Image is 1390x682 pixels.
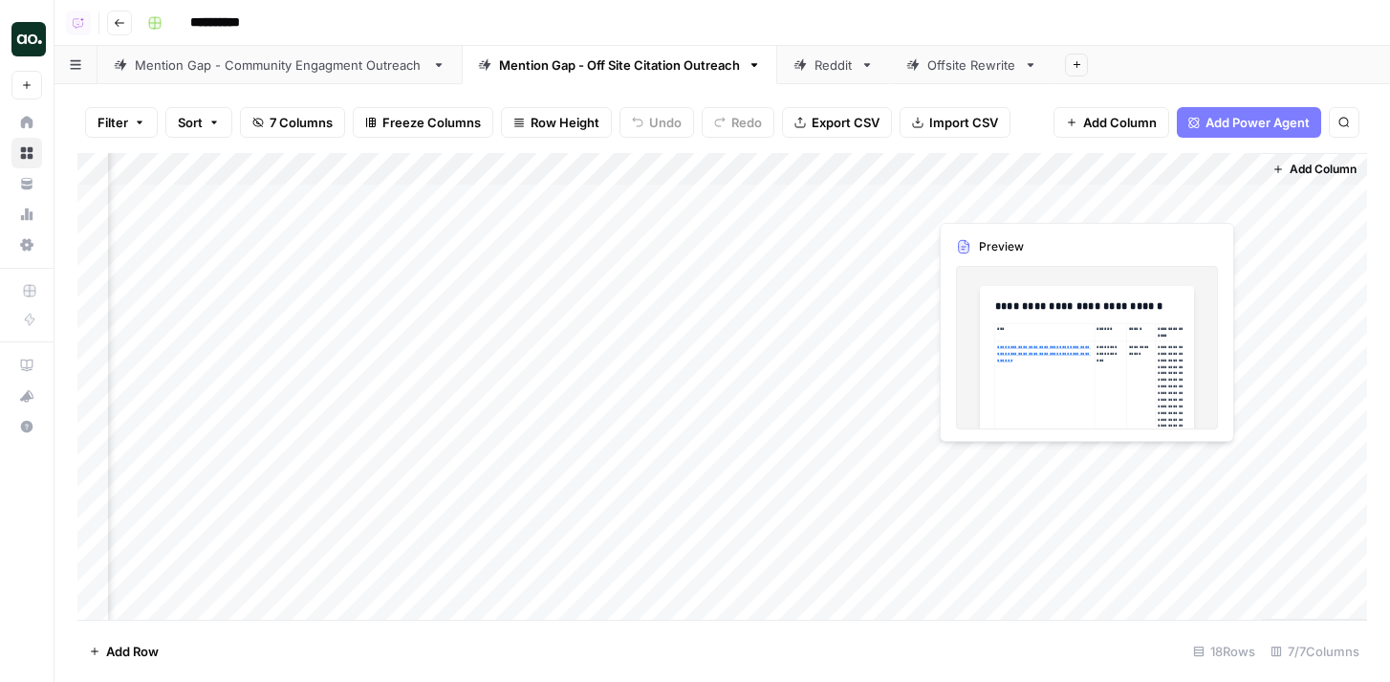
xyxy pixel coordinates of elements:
a: Browse [11,138,42,168]
span: Redo [731,113,762,132]
span: Add Column [1083,113,1157,132]
span: Undo [649,113,682,132]
a: Home [11,107,42,138]
button: Redo [702,107,774,138]
button: Sort [165,107,232,138]
a: Settings [11,230,42,260]
div: Mention Gap - Off Site Citation Outreach [499,55,740,75]
button: Filter [85,107,158,138]
button: Add Column [1053,107,1169,138]
button: 7 Columns [240,107,345,138]
button: Undo [619,107,694,138]
span: Export CSV [812,113,880,132]
button: Help + Support [11,411,42,442]
a: Offsite Rewrite [890,46,1053,84]
button: Export CSV [782,107,892,138]
img: Dillon Test Logo [11,22,46,56]
div: 18 Rows [1185,636,1263,667]
span: Import CSV [929,113,998,132]
span: Row Height [531,113,599,132]
a: Mention Gap - Off Site Citation Outreach [462,46,777,84]
span: Filter [98,113,128,132]
div: Offsite Rewrite [927,55,1016,75]
span: 7 Columns [270,113,333,132]
a: Reddit [777,46,890,84]
button: Workspace: Dillon Test [11,15,42,63]
button: Add Power Agent [1177,107,1321,138]
button: Add Column [1265,157,1364,182]
button: Add Row [77,636,170,667]
a: Mention Gap - Community Engagment Outreach [98,46,462,84]
button: What's new? [11,381,42,411]
a: AirOps Academy [11,350,42,381]
span: Add Row [106,642,159,661]
div: 7/7 Columns [1263,636,1367,667]
span: Sort [178,113,203,132]
a: Your Data [11,168,42,199]
span: Freeze Columns [382,113,481,132]
span: Add Power Agent [1205,113,1310,132]
a: Usage [11,199,42,230]
div: What's new? [12,382,41,410]
button: Freeze Columns [353,107,493,138]
div: Mention Gap - Community Engagment Outreach [135,55,424,75]
span: Add Column [1290,161,1357,178]
button: Import CSV [900,107,1010,138]
button: Row Height [501,107,612,138]
div: Reddit [814,55,853,75]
